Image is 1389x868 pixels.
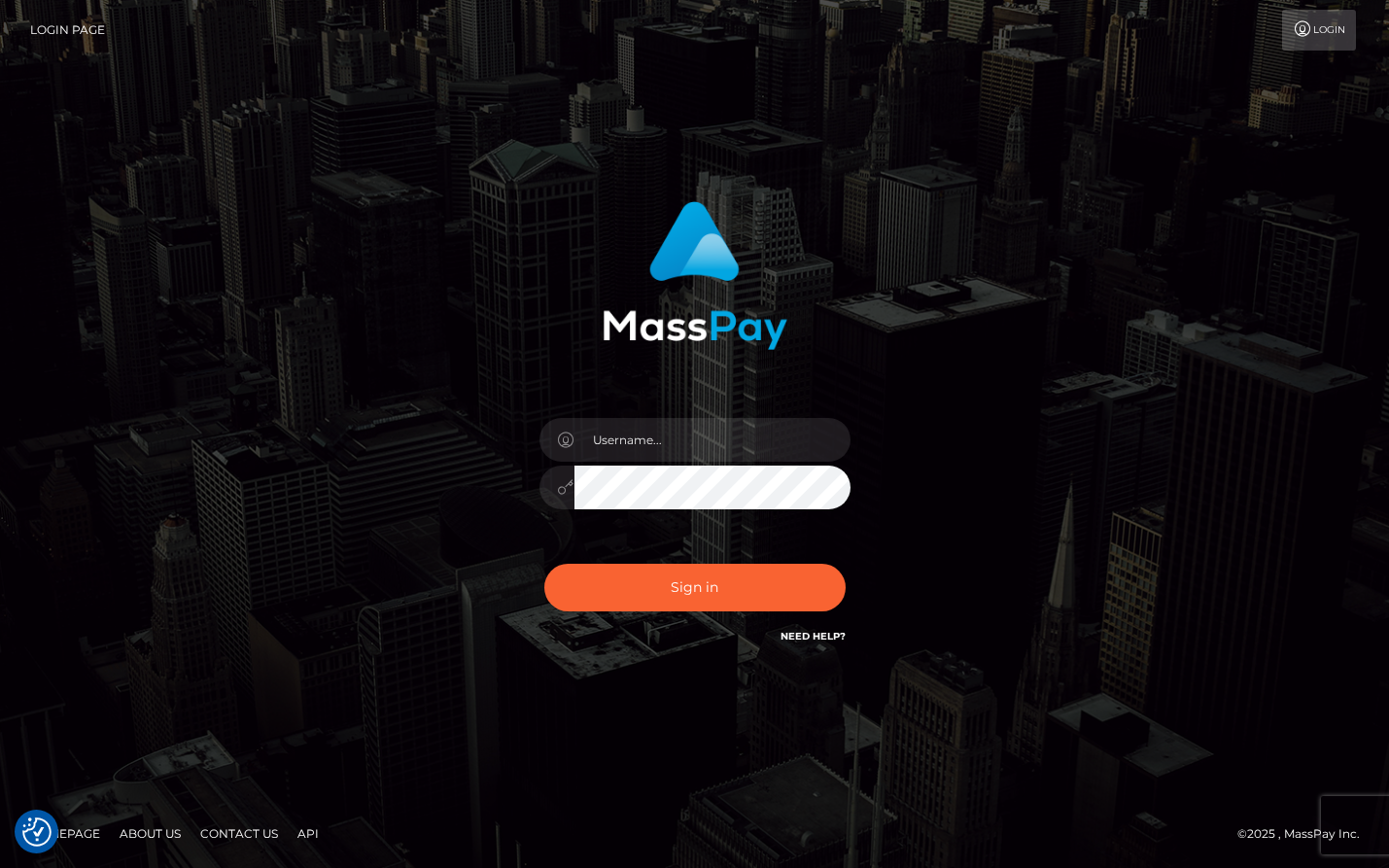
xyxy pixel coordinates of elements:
[544,564,846,611] button: Sign in
[22,817,52,847] img: Revisit consent button
[603,201,787,350] img: MassPay Login
[781,630,846,642] a: Need Help?
[22,817,52,847] button: Consent Preferences
[574,418,851,462] input: Username...
[192,818,286,849] a: Contact Us
[30,10,105,51] a: Login Page
[290,818,327,849] a: API
[1237,823,1374,845] div: © 2025 , MassPay Inc.
[112,818,189,849] a: About Us
[1282,10,1356,51] a: Login
[21,818,108,849] a: Homepage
